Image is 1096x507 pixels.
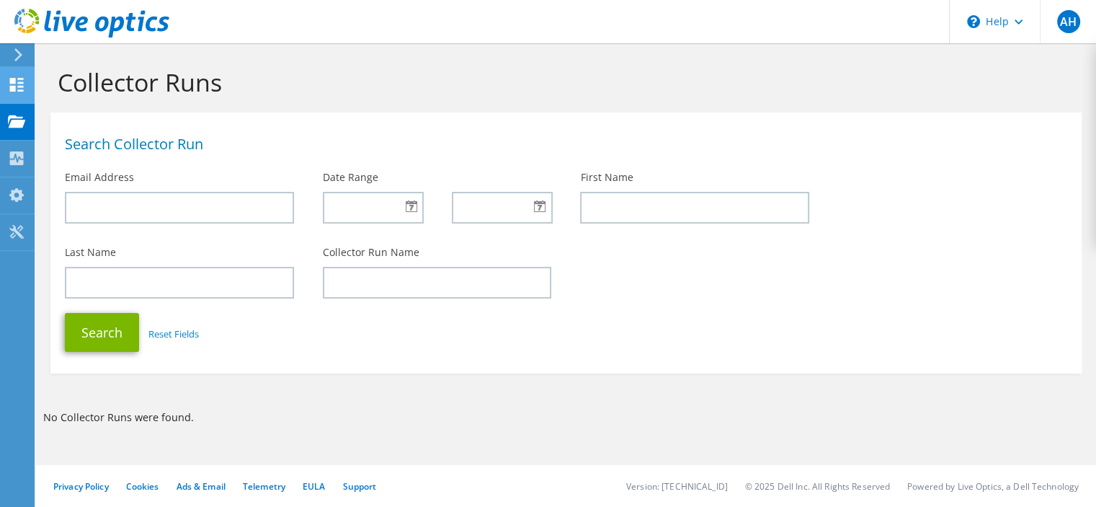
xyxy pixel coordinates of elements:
[126,480,159,493] a: Cookies
[65,245,116,260] label: Last Name
[53,480,109,493] a: Privacy Policy
[148,327,199,340] a: Reset Fields
[58,67,1067,97] h1: Collector Runs
[65,313,139,352] button: Search
[745,480,890,493] li: © 2025 Dell Inc. All Rights Reserved
[323,245,419,260] label: Collector Run Name
[323,170,378,185] label: Date Range
[65,170,134,185] label: Email Address
[177,480,226,493] a: Ads & Email
[626,480,728,493] li: Version: [TECHNICAL_ID]
[65,137,1060,151] h1: Search Collector Run
[243,480,285,493] a: Telemetry
[967,15,980,28] svg: \n
[43,410,1089,426] p: No Collector Runs were found.
[580,170,633,185] label: First Name
[907,480,1079,493] li: Powered by Live Optics, a Dell Technology
[303,480,325,493] a: EULA
[1057,10,1080,33] span: AH
[342,480,376,493] a: Support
